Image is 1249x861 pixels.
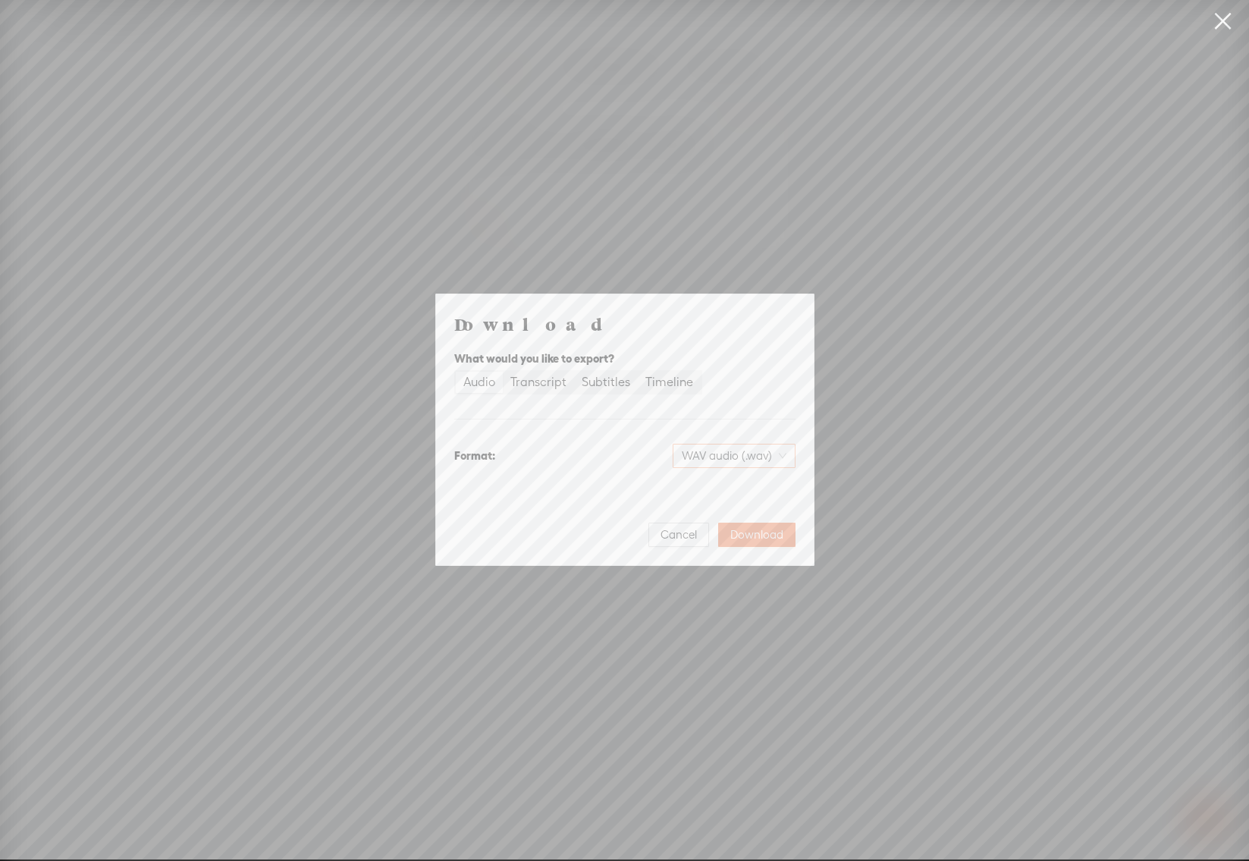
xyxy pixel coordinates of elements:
[730,527,783,542] span: Download
[454,313,796,335] h4: Download
[682,445,786,467] span: WAV audio (.wav)
[661,527,697,542] span: Cancel
[454,447,495,465] div: Format:
[510,372,566,393] div: Transcript
[718,523,796,547] button: Download
[463,372,495,393] div: Audio
[454,370,702,394] div: segmented control
[648,523,709,547] button: Cancel
[582,372,630,393] div: Subtitles
[645,372,693,393] div: Timeline
[454,350,796,368] div: What would you like to export?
